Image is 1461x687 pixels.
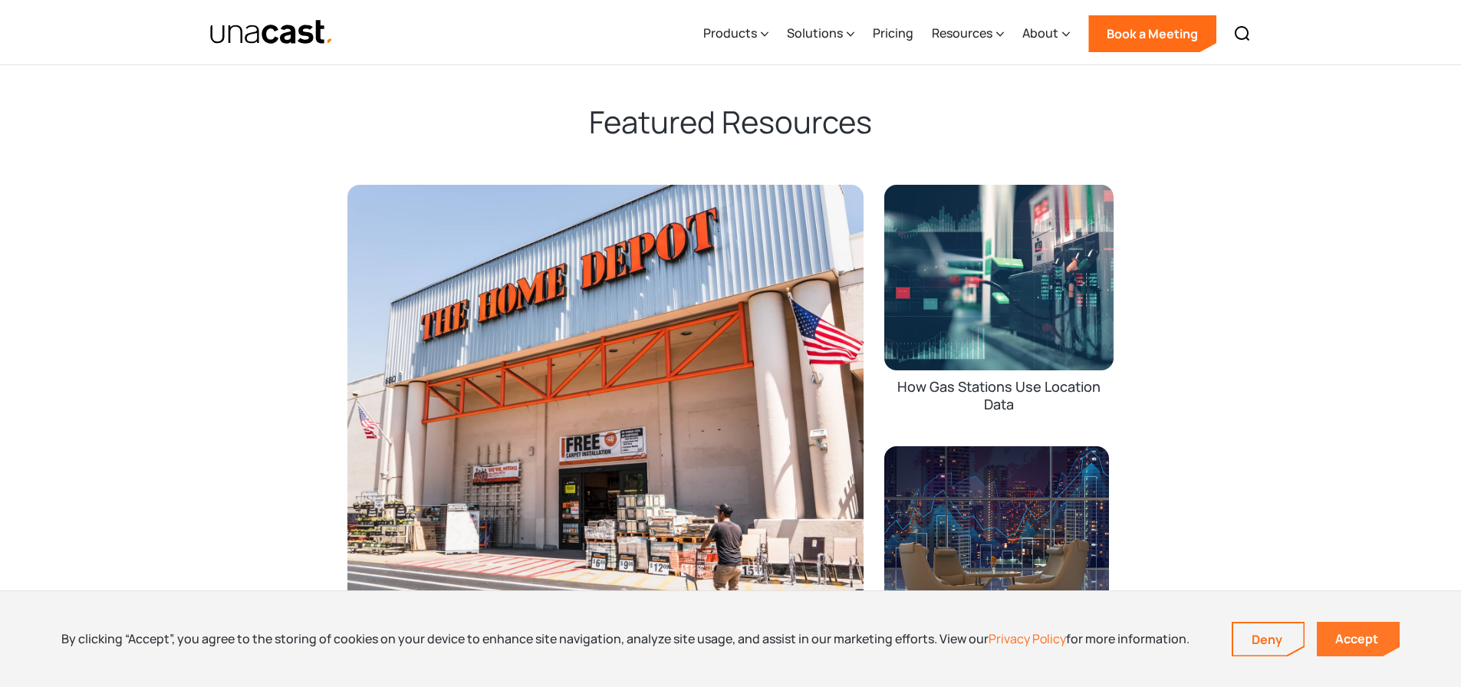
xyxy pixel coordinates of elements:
div: By clicking “Accept”, you agree to the storing of cookies on your device to enhance site navigati... [61,630,1190,647]
img: Home Depot vs. Lowe's: Who's the Home Improvement Foot Traffic Winner? [347,185,864,631]
img: How Gas Stations Use Location Data [884,185,1114,370]
div: How Gas Stations Use Location Data [884,378,1114,414]
h2: Featured Resources [589,102,872,142]
div: Products [703,24,757,42]
img: How Hotels Use Location Data [884,446,1109,632]
a: Book a Meeting [1088,15,1216,52]
div: Resources [932,2,1004,65]
a: home [209,19,334,46]
a: Deny [1233,623,1304,656]
a: How Gas Stations Use Location Data [884,185,1114,445]
div: Solutions [787,2,854,65]
div: Solutions [787,24,843,42]
a: Privacy Policy [989,630,1066,647]
a: Pricing [873,2,913,65]
div: About [1022,24,1058,42]
div: Products [703,2,768,65]
a: Accept [1317,622,1400,656]
div: Resources [932,24,992,42]
div: About [1022,2,1070,65]
img: Search icon [1233,25,1252,43]
img: Unacast text logo [209,19,334,46]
